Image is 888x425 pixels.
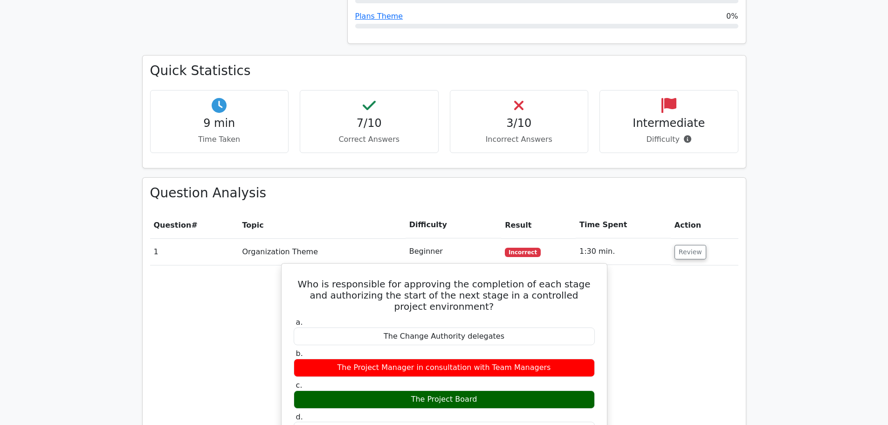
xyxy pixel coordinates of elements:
p: Difficulty [607,134,730,145]
h3: Quick Statistics [150,63,738,79]
th: Difficulty [406,212,501,238]
span: Incorrect [505,248,541,257]
span: b. [296,349,303,358]
span: Question [154,221,192,230]
button: Review [675,245,706,259]
p: Incorrect Answers [458,134,581,145]
h4: 3/10 [458,117,581,130]
span: a. [296,318,303,327]
h4: 9 min [158,117,281,130]
td: Organization Theme [238,238,405,265]
h4: 7/10 [308,117,431,130]
div: The Project Board [294,390,595,409]
div: The Project Manager in consultation with Team Managers [294,359,595,377]
span: 0% [726,11,738,22]
h5: Who is responsible for approving the completion of each stage and authorizing the start of the ne... [293,279,596,312]
div: The Change Authority delegates [294,327,595,346]
th: Result [501,212,576,238]
th: # [150,212,239,238]
p: Time Taken [158,134,281,145]
h3: Question Analysis [150,185,738,201]
a: Plans Theme [355,12,403,21]
th: Time Spent [576,212,671,238]
th: Action [671,212,738,238]
h4: Intermediate [607,117,730,130]
span: c. [296,381,303,390]
th: Topic [238,212,405,238]
td: Beginner [406,238,501,265]
td: 1 [150,238,239,265]
span: d. [296,412,303,421]
td: 1:30 min. [576,238,671,265]
p: Correct Answers [308,134,431,145]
